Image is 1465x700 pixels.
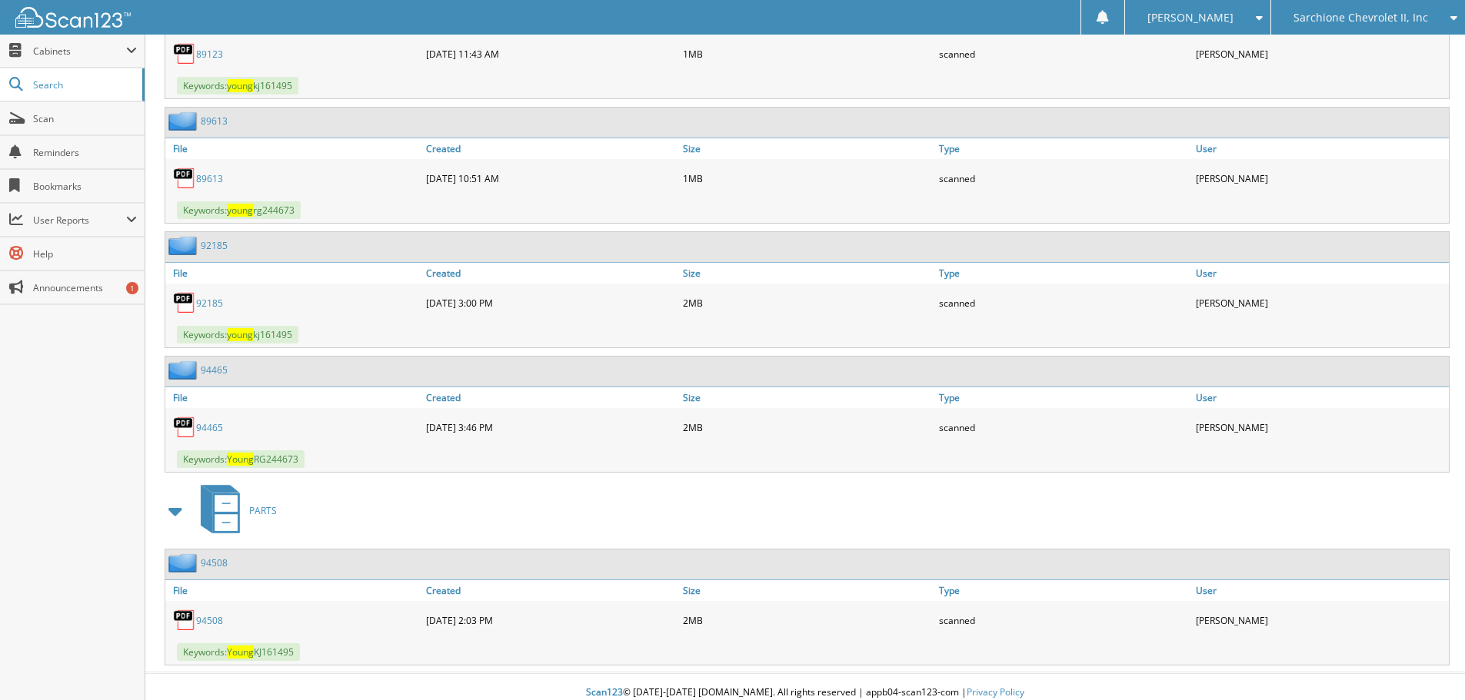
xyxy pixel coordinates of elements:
div: [PERSON_NAME] [1192,605,1449,635]
div: 2MB [679,605,936,635]
div: [PERSON_NAME] [1192,412,1449,443]
span: Help [33,247,137,260]
span: Keywords: rg244673 [177,201,301,219]
a: 89123 [196,48,223,61]
span: Reminders [33,146,137,159]
a: 94465 [201,363,228,377]
a: 94508 [201,556,228,569]
div: [DATE] 3:00 PM [422,287,679,318]
span: Scan [33,112,137,125]
span: Keywords: kj161495 [177,77,298,95]
div: scanned [935,412,1192,443]
div: [DATE] 3:46 PM [422,412,679,443]
img: PDF.png [173,42,196,65]
img: folder2.png [168,553,201,572]
span: [PERSON_NAME] [1147,13,1234,22]
span: Announcements [33,281,137,294]
span: Sarchione Chevrolet II, Inc [1294,13,1428,22]
div: [PERSON_NAME] [1192,287,1449,318]
a: 92185 [196,297,223,310]
img: folder2.png [168,111,201,131]
a: File [165,580,422,601]
div: scanned [935,38,1192,69]
a: Size [679,580,936,601]
div: 1 [126,282,138,294]
a: File [165,138,422,159]
a: 89613 [201,114,228,128]
span: Keywords: RG244673 [177,450,305,468]
span: Scan123 [586,685,623,698]
img: PDF.png [173,609,196,632]
div: [DATE] 2:03 PM [422,605,679,635]
span: Young [227,453,254,466]
span: Search [33,78,135,91]
a: File [165,387,422,408]
a: Type [935,263,1192,284]
a: 89613 [196,172,223,185]
span: Cabinets [33,45,126,58]
img: PDF.png [173,167,196,190]
a: User [1192,580,1449,601]
div: [DATE] 10:51 AM [422,163,679,194]
a: 92185 [201,239,228,252]
div: 2MB [679,287,936,318]
a: Size [679,138,936,159]
img: folder2.png [168,360,201,380]
div: [PERSON_NAME] [1192,38,1449,69]
span: Bookmarks [33,180,137,193]
img: scan123-logo-white.svg [15,7,131,28]
a: Created [422,263,679,284]
a: 94465 [196,421,223,434]
a: Created [422,580,679,601]
a: Type [935,387,1192,408]
span: Keywords: KJ161495 [177,643,300,661]
a: Size [679,263,936,284]
div: 2MB [679,412,936,443]
a: User [1192,138,1449,159]
a: User [1192,263,1449,284]
a: Created [422,387,679,408]
div: scanned [935,287,1192,318]
div: scanned [935,163,1192,194]
span: User Reports [33,214,126,227]
a: Created [422,138,679,159]
a: User [1192,387,1449,408]
a: Type [935,138,1192,159]
div: 1MB [679,38,936,69]
div: [PERSON_NAME] [1192,163,1449,194]
a: PARTS [191,480,277,541]
img: PDF.png [173,291,196,314]
span: young [227,79,253,92]
span: PARTS [249,504,277,517]
a: Privacy Policy [967,685,1024,698]
a: Size [679,387,936,408]
span: Young [227,645,254,659]
span: young [227,328,253,341]
a: File [165,263,422,284]
span: Keywords: kj161495 [177,326,298,343]
a: 94508 [196,614,223,627]
div: scanned [935,605,1192,635]
div: 1MB [679,163,936,194]
img: folder2.png [168,236,201,255]
a: Type [935,580,1192,601]
span: young [227,204,253,217]
img: PDF.png [173,416,196,439]
div: [DATE] 11:43 AM [422,38,679,69]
